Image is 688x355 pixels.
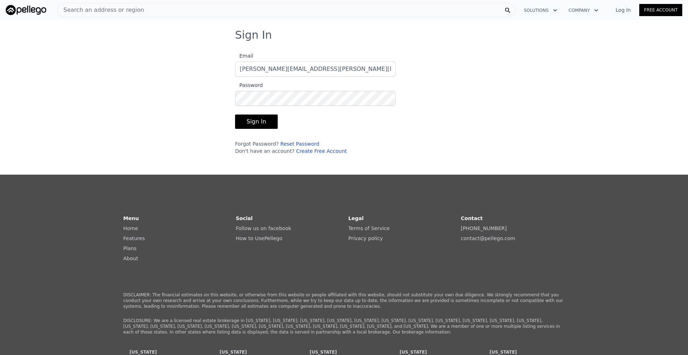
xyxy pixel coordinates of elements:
strong: Social [236,215,253,221]
strong: Contact [461,215,483,221]
strong: Legal [348,215,364,221]
input: Password [235,91,396,106]
span: Search an address or region [58,6,144,14]
h3: Sign In [235,29,453,42]
strong: Menu [123,215,139,221]
a: Follow us on facebook [236,225,291,231]
button: Company [563,4,604,17]
div: [US_STATE] [489,349,558,355]
a: Log In [607,6,639,14]
button: Solutions [518,4,563,17]
div: [US_STATE] [220,349,288,355]
a: [PHONE_NUMBER] [461,225,507,231]
a: Privacy policy [348,235,383,241]
a: Reset Password [280,141,319,147]
a: Terms of Service [348,225,390,231]
div: [US_STATE] [310,349,378,355]
a: Plans [123,245,137,251]
a: Create Free Account [296,148,347,154]
button: Sign In [235,115,278,129]
input: Email [235,62,396,77]
div: [US_STATE] [130,349,199,355]
div: Forgot Password? Don't have an account? [235,140,396,155]
a: Features [123,235,145,241]
a: Home [123,225,138,231]
a: About [123,256,138,261]
img: Pellego [6,5,46,15]
p: DISCLAIMER: The financial estimates on this website, or otherwise from this website or people aff... [123,292,565,309]
a: Free Account [639,4,682,16]
span: Email [235,53,253,59]
span: Password [235,82,263,88]
p: DISCLOSURE: We are a licensed real estate brokerage in [US_STATE], [US_STATE], [US_STATE], [US_ST... [123,318,565,335]
a: contact@pellego.com [461,235,515,241]
a: How to UsePellego [236,235,282,241]
div: [US_STATE] [400,349,468,355]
